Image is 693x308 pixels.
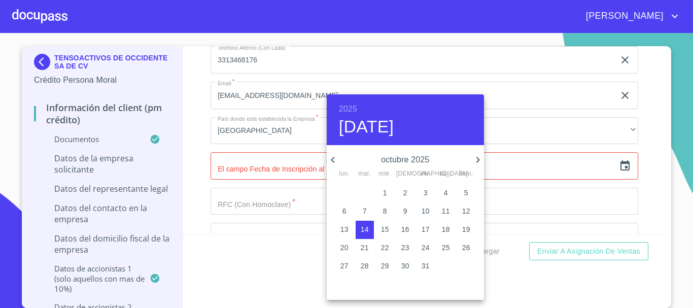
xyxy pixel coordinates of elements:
button: 19 [457,221,475,239]
button: 15 [376,221,394,239]
p: 3 [424,188,428,198]
p: 24 [422,243,430,253]
p: 13 [340,224,349,234]
button: 28 [356,257,374,276]
p: 11 [442,206,450,216]
button: 1 [376,184,394,202]
p: 18 [442,224,450,234]
button: 11 [437,202,455,221]
p: 30 [401,261,409,271]
button: 10 [417,202,435,221]
p: 28 [361,261,369,271]
p: 22 [381,243,389,253]
button: 16 [396,221,414,239]
p: 6 [342,206,346,216]
button: 18 [437,221,455,239]
p: 26 [462,243,470,253]
span: sáb. [437,169,455,179]
p: 7 [363,206,367,216]
p: 5 [464,188,468,198]
span: [DEMOGRAPHIC_DATA]. [396,169,414,179]
button: 3 [417,184,435,202]
button: 23 [396,239,414,257]
button: 4 [437,184,455,202]
button: 6 [335,202,354,221]
p: 15 [381,224,389,234]
button: 9 [396,202,414,221]
button: 26 [457,239,475,257]
p: 8 [383,206,387,216]
button: 30 [396,257,414,276]
button: 2 [396,184,414,202]
button: 27 [335,257,354,276]
span: mié. [376,169,394,179]
p: 14 [361,224,369,234]
button: 25 [437,239,455,257]
p: 25 [442,243,450,253]
button: 8 [376,202,394,221]
button: 31 [417,257,435,276]
p: 16 [401,224,409,234]
button: 7 [356,202,374,221]
p: 9 [403,206,407,216]
span: dom. [457,169,475,179]
button: 29 [376,257,394,276]
button: 21 [356,239,374,257]
p: 2 [403,188,407,198]
p: 23 [401,243,409,253]
span: lun. [335,169,354,179]
button: [DATE] [339,116,394,138]
p: 20 [340,243,349,253]
p: 10 [422,206,430,216]
button: 5 [457,184,475,202]
button: 24 [417,239,435,257]
button: 12 [457,202,475,221]
button: 13 [335,221,354,239]
p: 17 [422,224,430,234]
button: 20 [335,239,354,257]
p: 12 [462,206,470,216]
button: 22 [376,239,394,257]
p: 29 [381,261,389,271]
button: 2025 [339,102,357,116]
button: 14 [356,221,374,239]
p: 21 [361,243,369,253]
span: mar. [356,169,374,179]
p: 4 [444,188,448,198]
p: 27 [340,261,349,271]
p: 31 [422,261,430,271]
p: octubre 2025 [339,154,472,166]
p: 1 [383,188,387,198]
span: vie. [417,169,435,179]
button: 17 [417,221,435,239]
p: 19 [462,224,470,234]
